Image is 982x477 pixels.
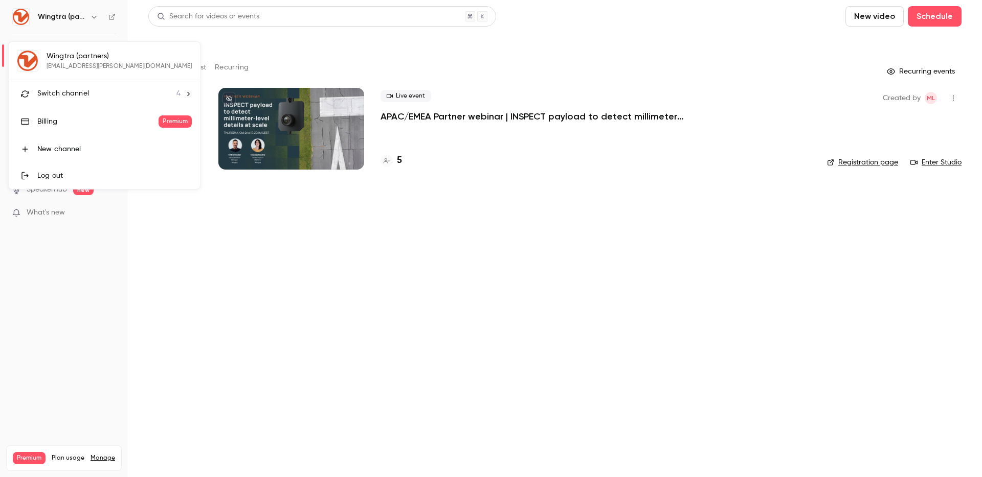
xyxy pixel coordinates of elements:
[176,88,181,99] span: 4
[37,171,192,181] div: Log out
[159,115,192,128] span: Premium
[37,144,192,154] div: New channel
[37,116,159,127] div: Billing
[37,88,89,99] span: Switch channel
